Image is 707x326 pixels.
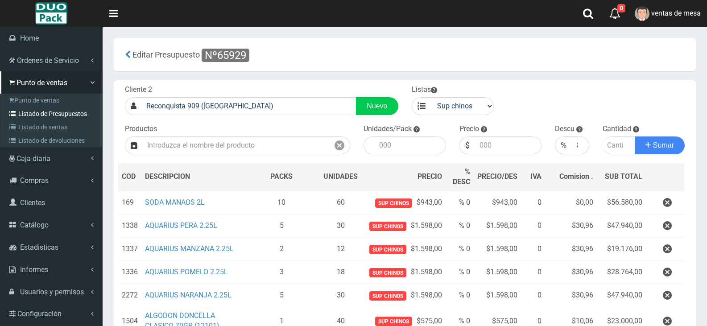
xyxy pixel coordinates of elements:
td: 2 [243,238,320,261]
span: Sup chinos [369,268,406,277]
label: Precio [459,124,479,134]
a: Listado de devoluciones [3,134,102,147]
label: Unidades/Pack [364,124,412,134]
td: 60 [320,191,361,215]
input: 000 [475,136,542,154]
td: $56.580,00 [597,191,646,215]
th: UNIDADES [320,163,361,191]
td: $19.176,00 [597,238,646,261]
span: IVA [530,172,542,181]
td: $47.940,00 [597,215,646,238]
input: 000 [572,136,589,154]
td: $1.598,00 [361,215,446,238]
div: $ [459,136,475,154]
span: % DESC [453,167,470,186]
span: SUB TOTAL [605,172,642,182]
td: % 0 [446,238,474,261]
a: AQUARIUS NARANJA 2.25L [145,291,232,299]
td: 30 [320,284,361,307]
td: 12 [320,238,361,261]
span: Clientes [20,198,45,207]
span: Informes [20,265,48,274]
a: Nuevo [356,97,398,115]
span: PRECIO/DES [477,172,517,181]
input: Consumidor Final [142,97,356,115]
a: AQUARIUS POMELO 2.25L [145,268,228,276]
td: $1.598,00 [361,261,446,284]
td: $943,00 [361,191,446,215]
span: Caja diaria [17,154,50,163]
span: PRECIO [418,172,442,182]
span: ventas de mesa [651,9,701,17]
td: % 0 [446,261,474,284]
td: 1338 [118,215,141,238]
td: $1.598,00 [474,215,521,238]
td: $1.598,00 [361,284,446,307]
td: 0 [521,215,545,238]
td: % 0 [446,191,474,215]
td: 1337 [118,238,141,261]
span: Catálogo [20,221,49,229]
th: DES [141,163,243,191]
td: $28.764,00 [597,261,646,284]
a: AQUARIUS MANZANA 2.25L [145,244,234,253]
td: 0 [521,261,545,284]
td: $1.598,00 [474,261,521,284]
td: $1.598,00 [474,238,521,261]
a: Listado de Presupuestos [3,107,102,120]
span: Home [20,34,39,42]
td: 0 [521,238,545,261]
span: Comision . [559,172,593,181]
span: Configuración [17,309,62,318]
span: Nº65929 [202,49,249,62]
td: $30,96 [545,284,597,307]
a: SODA MANAOS 2L [145,198,205,206]
span: Punto de ventas [17,78,67,87]
img: User Image [635,6,649,21]
span: Sumar [653,141,674,149]
td: $30,96 [545,215,597,238]
span: Ordenes de Servicio [17,56,79,65]
td: $943,00 [474,191,521,215]
span: Sup chinos [375,317,412,326]
td: $30,96 [545,238,597,261]
button: Sumar [635,136,685,154]
input: Cantidad [603,136,636,154]
td: $1.598,00 [474,284,521,307]
td: % 0 [446,215,474,238]
img: Logo grande [35,2,67,25]
input: Introduzca el nombre del producto [143,136,329,154]
td: 3 [243,261,320,284]
label: Cantidad [603,124,631,134]
td: 0 [521,191,545,215]
span: Usuarios y permisos [20,288,84,296]
label: Cliente 2 [125,85,152,95]
a: Listado de ventas [3,120,102,134]
td: 30 [320,215,361,238]
span: Estadisticas [20,243,58,252]
td: 2272 [118,284,141,307]
span: Editar Presupuesto [132,50,200,59]
span: Sup chinos [369,245,406,254]
td: 5 [243,284,320,307]
label: Descu [555,124,575,134]
td: 5 [243,215,320,238]
td: $47.940,00 [597,284,646,307]
input: 000 [375,136,446,154]
span: Sup chinos [369,291,406,301]
td: $1.598,00 [361,238,446,261]
label: Productos [125,124,157,134]
span: Sup chinos [375,198,412,208]
td: 169 [118,191,141,215]
a: Punto de ventas [3,94,102,107]
td: $0,00 [545,191,597,215]
td: 0 [521,284,545,307]
td: $30,96 [545,261,597,284]
td: 18 [320,261,361,284]
td: 1336 [118,261,141,284]
td: 10 [243,191,320,215]
label: Listas [412,85,437,95]
th: PACKS [243,163,320,191]
td: % 0 [446,284,474,307]
span: 0 [617,4,625,12]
